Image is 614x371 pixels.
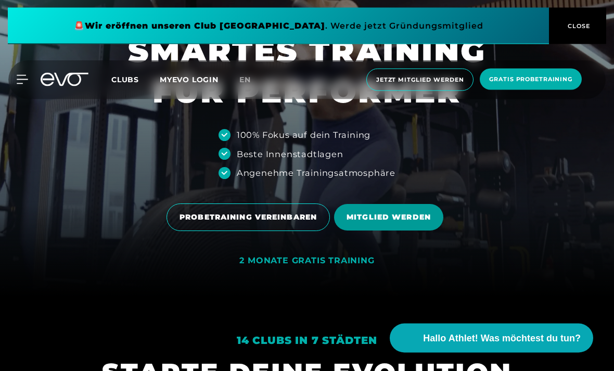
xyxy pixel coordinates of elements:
[489,75,572,84] span: Gratis Probetraining
[565,21,591,31] span: CLOSE
[167,196,334,239] a: PROBETRAINING VEREINBAREN
[237,148,343,161] div: Beste Innenstadtlagen
[160,75,219,84] a: MYEVO LOGIN
[180,212,317,223] span: PROBETRAINING VEREINBAREN
[237,129,370,142] div: 100% Fokus auf dein Training
[363,69,477,91] a: Jetzt Mitglied werden
[334,197,447,239] a: MITGLIED WERDEN
[549,8,606,44] button: CLOSE
[477,69,585,91] a: Gratis Probetraining
[347,212,431,223] span: MITGLIED WERDEN
[239,75,251,84] span: en
[237,167,395,180] div: Angenehme Trainingsatmosphäre
[239,74,263,86] a: en
[111,75,139,84] span: Clubs
[390,324,593,353] button: Hallo Athlet! Was möchtest du tun?
[376,75,464,84] span: Jetzt Mitglied werden
[423,331,581,346] span: Hallo Athlet! Was möchtest du tun?
[239,256,374,267] div: 2 MONATE GRATIS TRAINING
[237,335,377,347] em: 14 Clubs in 7 Städten
[111,74,160,84] a: Clubs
